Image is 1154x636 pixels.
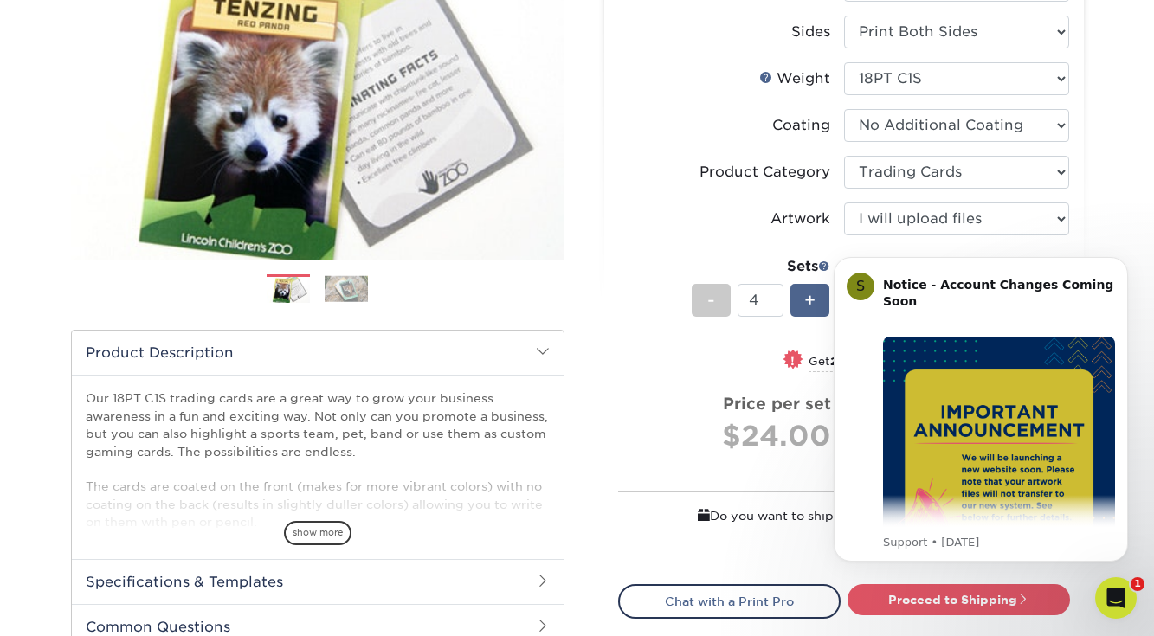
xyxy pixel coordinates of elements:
[325,275,368,302] img: Trading Cards 02
[772,115,830,136] div: Coating
[790,351,795,369] span: !
[791,22,830,42] div: Sides
[72,559,564,604] h2: Specifications & Templates
[699,162,830,183] div: Product Category
[1131,577,1144,591] span: 1
[759,68,830,89] div: Weight
[618,506,1070,525] div: Do you want to ship all of these sets to the same location?
[632,415,831,457] div: $24.00
[4,583,147,630] iframe: Google Customer Reviews
[1095,577,1137,619] iframe: Intercom live chat
[723,394,831,413] strong: Price per set
[692,256,830,277] div: Sets
[804,287,816,313] span: +
[848,584,1070,615] a: Proceed to Shipping
[707,287,715,313] span: -
[86,389,550,530] p: Our 18PT C1S trading cards are a great way to grow your business awareness in a fun and exciting ...
[808,231,1154,589] iframe: Intercom notifications message
[72,331,564,375] h2: Product Description
[284,521,351,544] span: show more
[618,584,841,619] a: Chat with a Print Pro
[267,275,310,305] img: Trading Cards 01
[770,209,830,229] div: Artwork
